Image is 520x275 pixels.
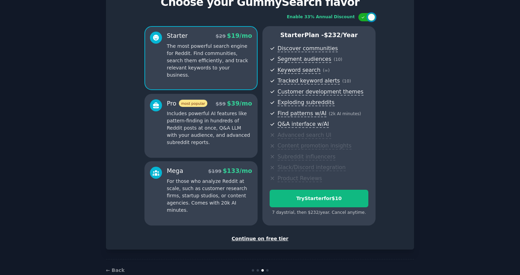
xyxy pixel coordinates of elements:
[278,175,322,182] span: Product Reviews
[278,99,334,106] span: Exploding subreddits
[106,267,124,273] a: ← Back
[208,168,221,174] span: $ 199
[270,210,368,216] div: 7 days trial, then $ 232 /year . Cancel anytime.
[278,153,335,161] span: Subreddit influencers
[278,88,364,96] span: Customer development themes
[227,100,252,107] span: $ 39 /mo
[227,32,252,39] span: $ 19 /mo
[324,32,358,38] span: $ 232 /year
[278,132,331,139] span: Advanced search UI
[167,99,207,108] div: Pro
[167,167,183,175] div: Mega
[278,142,351,150] span: Content promotion insights
[287,14,355,20] div: Enable 33% Annual Discount
[179,100,208,107] span: most popular
[167,43,252,79] p: The most powerful search engine for Reddit. Find communities, search them efficiently, and track ...
[270,190,368,207] button: TryStarterfor$10
[278,77,340,85] span: Tracked keyword alerts
[216,101,226,107] span: $ 59
[113,235,407,242] div: Continue on free tier
[278,110,326,117] span: Find patterns w/AI
[278,56,331,63] span: Segment audiences
[167,178,252,214] p: For those who analyze Reddit at scale, such as customer research firms, startup studios, or conte...
[278,164,346,171] span: Slack/Discord integration
[270,31,368,40] p: Starter Plan -
[334,57,342,62] span: ( 10 )
[167,110,252,146] p: Includes powerful AI features like pattern-finding in hundreds of Reddit posts at once, Q&A LLM w...
[270,195,368,202] div: Try Starter for $10
[342,79,351,84] span: ( 10 )
[216,33,226,39] span: $ 29
[167,32,188,40] div: Starter
[278,67,321,74] span: Keyword search
[329,111,361,116] span: ( 2k AI minutes )
[278,121,329,128] span: Q&A interface w/AI
[278,45,338,52] span: Discover communities
[323,68,330,73] span: ( ∞ )
[223,167,252,174] span: $ 133 /mo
